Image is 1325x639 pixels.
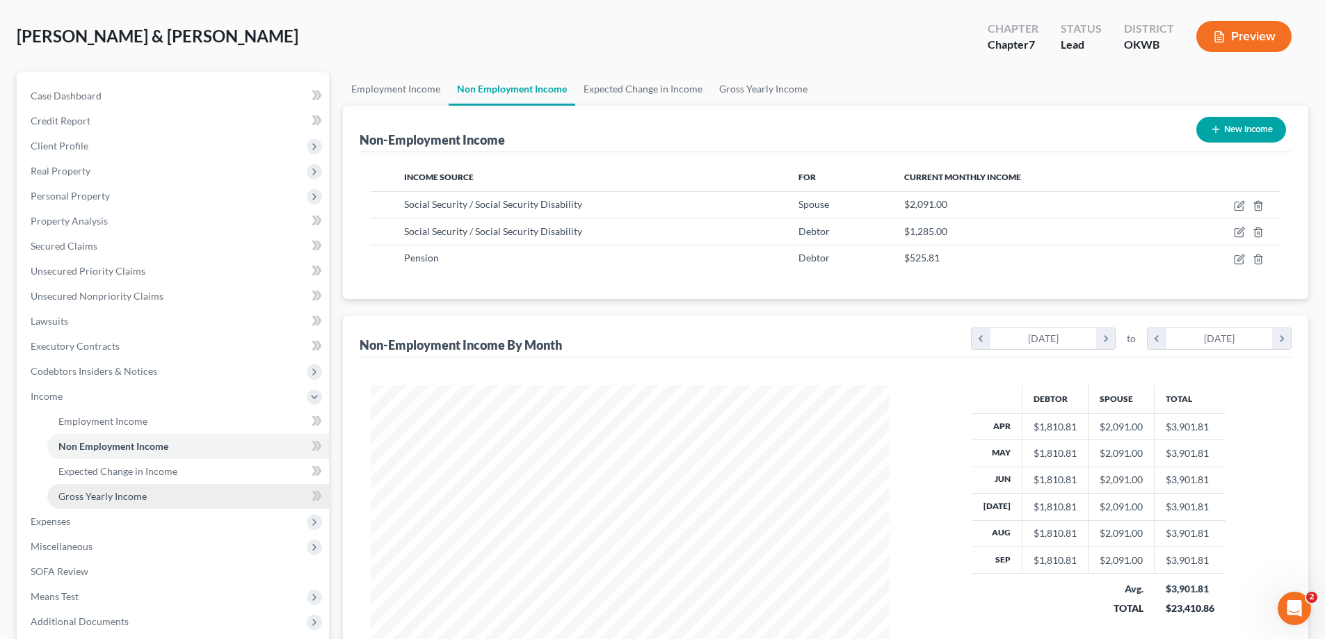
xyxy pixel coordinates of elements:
span: Pension [404,252,439,264]
i: chevron_left [972,328,990,349]
button: New Income [1196,117,1286,143]
th: Debtor [1022,385,1089,413]
th: Sep [972,547,1022,574]
div: $2,091.00 [1100,446,1143,460]
a: Employment Income [47,409,329,434]
th: Spouse [1089,385,1155,413]
div: $2,091.00 [1100,500,1143,514]
span: 7 [1029,38,1035,51]
a: Lawsuits [19,309,329,334]
a: Gross Yearly Income [47,484,329,509]
div: $1,810.81 [1034,420,1077,434]
span: Social Security / Social Security Disability [404,225,582,237]
div: $1,810.81 [1034,446,1077,460]
td: $3,901.81 [1155,413,1226,439]
a: Credit Report [19,108,329,134]
th: Aug [972,520,1022,547]
div: Non-Employment Income By Month [360,337,562,353]
span: SOFA Review [31,565,88,577]
span: Unsecured Priority Claims [31,265,145,277]
span: Client Profile [31,140,88,152]
a: Unsecured Nonpriority Claims [19,284,329,309]
td: $3,901.81 [1155,440,1226,467]
span: [PERSON_NAME] & [PERSON_NAME] [17,26,298,46]
span: $525.81 [904,252,940,264]
a: Unsecured Priority Claims [19,259,329,284]
span: Case Dashboard [31,90,102,102]
a: Secured Claims [19,234,329,259]
span: Secured Claims [31,240,97,252]
span: Debtor [798,252,830,264]
i: chevron_right [1272,328,1291,349]
th: Total [1155,385,1226,413]
td: $3,901.81 [1155,494,1226,520]
span: 2 [1306,592,1317,603]
span: Spouse [798,198,829,210]
span: Income [31,390,63,402]
div: Avg. [1100,582,1143,596]
span: Current Monthly Income [904,172,1021,182]
span: Debtor [798,225,830,237]
th: May [972,440,1022,467]
span: Miscellaneous [31,540,93,552]
th: Apr [972,413,1022,439]
span: Property Analysis [31,215,108,227]
span: $2,091.00 [904,198,947,210]
span: Means Test [31,590,79,602]
span: Additional Documents [31,615,129,627]
span: Non Employment Income [58,440,168,452]
div: Lead [1061,37,1102,53]
a: Expected Change in Income [575,72,711,106]
a: Non Employment Income [47,434,329,459]
button: Preview [1196,21,1292,52]
span: Personal Property [31,190,110,202]
div: Status [1061,21,1102,37]
div: $2,091.00 [1100,526,1143,540]
div: [DATE] [1166,328,1273,349]
div: $1,810.81 [1034,473,1077,487]
div: OKWB [1124,37,1174,53]
span: Lawsuits [31,315,68,327]
td: $3,901.81 [1155,520,1226,547]
td: $3,901.81 [1155,547,1226,574]
i: chevron_right [1096,328,1115,349]
span: Expenses [31,515,70,527]
div: $1,810.81 [1034,526,1077,540]
span: Expected Change in Income [58,465,177,477]
div: Chapter [988,21,1038,37]
div: $2,091.00 [1100,420,1143,434]
span: Unsecured Nonpriority Claims [31,290,163,302]
iframe: Intercom live chat [1278,592,1311,625]
div: [DATE] [990,328,1097,349]
span: Credit Report [31,115,90,127]
div: $1,810.81 [1034,500,1077,514]
span: Employment Income [58,415,147,427]
span: Codebtors Insiders & Notices [31,365,157,377]
a: Property Analysis [19,209,329,234]
th: Jun [972,467,1022,493]
th: [DATE] [972,494,1022,520]
span: to [1127,332,1136,346]
a: Gross Yearly Income [711,72,816,106]
span: Real Property [31,165,90,177]
div: $1,810.81 [1034,553,1077,567]
span: $1,285.00 [904,225,947,237]
div: $2,091.00 [1100,473,1143,487]
span: For [798,172,816,182]
a: Executory Contracts [19,334,329,359]
span: Gross Yearly Income [58,490,147,502]
i: chevron_left [1148,328,1166,349]
div: $23,410.86 [1166,601,1214,615]
a: Employment Income [343,72,449,106]
a: Case Dashboard [19,83,329,108]
span: Social Security / Social Security Disability [404,198,582,210]
a: SOFA Review [19,559,329,584]
div: $3,901.81 [1166,582,1214,596]
span: Income Source [404,172,474,182]
span: Executory Contracts [31,340,120,352]
div: $2,091.00 [1100,553,1143,567]
a: Non Employment Income [449,72,575,106]
div: Non-Employment Income [360,131,505,148]
div: Chapter [988,37,1038,53]
div: TOTAL [1100,601,1143,615]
